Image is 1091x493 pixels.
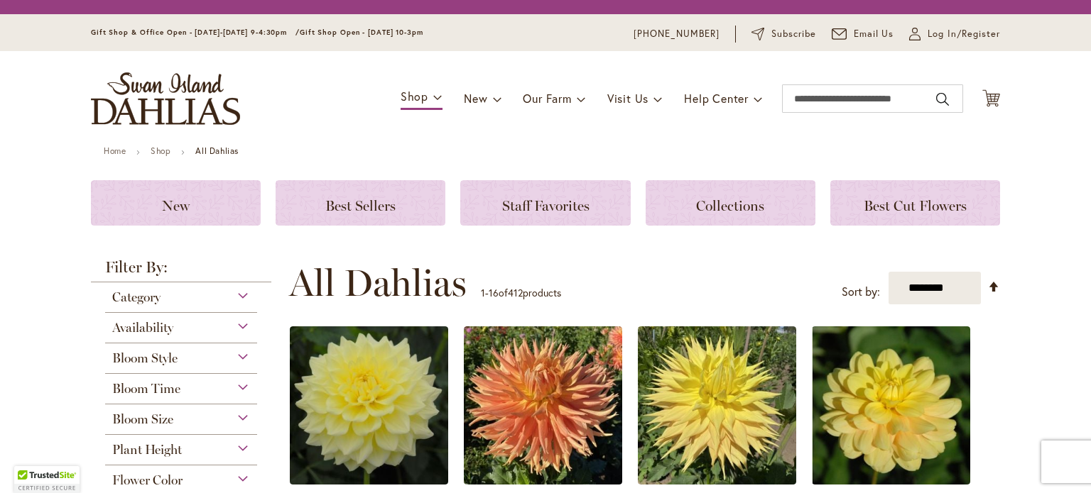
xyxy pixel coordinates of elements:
[508,286,523,299] span: 412
[842,279,880,305] label: Sort by:
[300,28,423,37] span: Gift Shop Open - [DATE] 10-3pm
[812,474,970,487] a: AHOY MATEY
[481,286,485,299] span: 1
[464,326,622,484] img: AC BEN
[481,282,561,304] p: - of products
[489,286,499,299] span: 16
[502,197,590,214] span: Staff Favorites
[289,262,467,304] span: All Dahlias
[290,474,448,487] a: A-Peeling
[325,197,396,214] span: Best Sellers
[112,381,180,397] span: Bloom Time
[864,197,967,214] span: Best Cut Flowers
[112,320,173,336] span: Availability
[696,197,764,214] span: Collections
[91,28,300,37] span: Gift Shop & Office Open - [DATE]-[DATE] 9-4:30pm /
[634,27,720,41] a: [PHONE_NUMBER]
[638,326,796,484] img: AC Jeri
[91,72,240,125] a: store logo
[607,91,648,106] span: Visit Us
[91,260,271,282] strong: Filter By:
[151,145,170,156] a: Shop
[936,88,949,111] button: Search
[751,27,816,41] a: Subscribe
[112,289,161,305] span: Category
[646,180,815,226] a: Collections
[523,91,571,106] span: Our Farm
[162,197,190,214] span: New
[11,443,50,482] iframe: Launch Accessibility Center
[112,442,182,458] span: Plant Height
[276,180,445,226] a: Best Sellers
[464,91,487,106] span: New
[771,27,816,41] span: Subscribe
[830,180,1000,226] a: Best Cut Flowers
[460,180,630,226] a: Staff Favorites
[928,27,1000,41] span: Log In/Register
[638,474,796,487] a: AC Jeri
[909,27,1000,41] a: Log In/Register
[401,89,428,104] span: Shop
[112,350,178,366] span: Bloom Style
[195,145,239,156] strong: All Dahlias
[91,180,261,226] a: New
[464,474,622,487] a: AC BEN
[854,27,894,41] span: Email Us
[104,145,126,156] a: Home
[112,411,173,427] span: Bloom Size
[684,91,749,106] span: Help Center
[112,472,183,488] span: Flower Color
[832,27,894,41] a: Email Us
[812,326,970,484] img: AHOY MATEY
[290,326,448,484] img: A-Peeling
